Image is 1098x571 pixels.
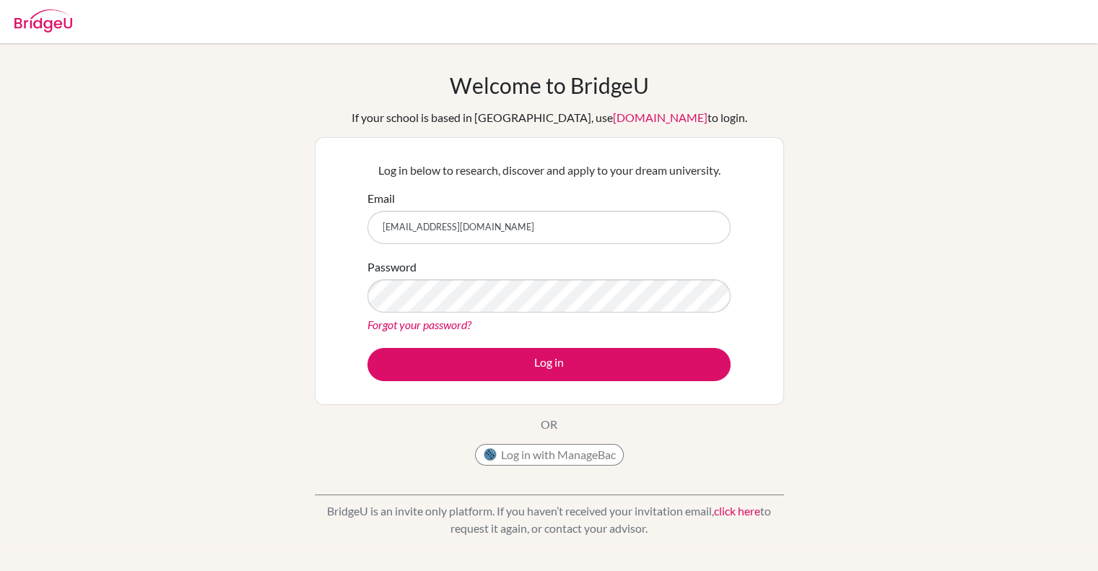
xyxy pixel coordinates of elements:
[613,110,707,124] a: [DOMAIN_NAME]
[367,348,731,381] button: Log in
[14,9,72,32] img: Bridge-U
[315,502,784,537] p: BridgeU is an invite only platform. If you haven’t received your invitation email, to request it ...
[475,444,624,466] button: Log in with ManageBac
[367,162,731,179] p: Log in below to research, discover and apply to your dream university.
[367,318,471,331] a: Forgot your password?
[352,109,747,126] div: If your school is based in [GEOGRAPHIC_DATA], use to login.
[450,72,649,98] h1: Welcome to BridgeU
[541,416,557,433] p: OR
[367,258,417,276] label: Password
[367,190,395,207] label: Email
[714,504,760,518] a: click here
